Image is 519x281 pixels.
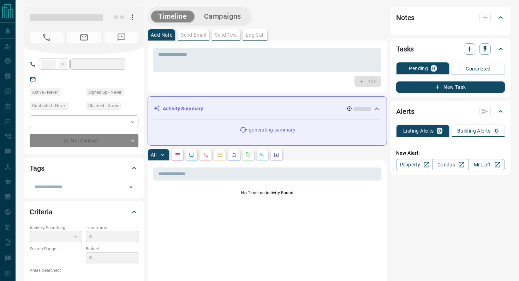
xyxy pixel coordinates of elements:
p: Areas Searched: [30,267,138,274]
a: -- [41,76,44,82]
svg: Calls [203,152,209,158]
span: Signed up - Never [88,89,121,96]
p: generating summary [249,126,295,134]
p: All [151,152,156,157]
h2: Tasks [396,43,414,55]
p: Activity Summary [163,105,203,112]
a: Condos [432,159,469,170]
svg: Agent Actions [274,152,279,158]
div: Tags [30,160,138,177]
div: Activity Summary [154,102,381,115]
p: Timeframe: [86,225,138,231]
span: Claimed - Never [88,102,118,109]
div: Alerts [396,103,505,120]
p: Pending [409,66,428,71]
a: Property [396,159,432,170]
svg: Requests [245,152,251,158]
div: Criteria [30,203,138,220]
p: Building Alerts [457,128,491,133]
svg: Opportunities [259,152,265,158]
svg: Notes [175,152,180,158]
h2: Notes [396,12,414,23]
p: -- - -- [30,252,82,264]
svg: Listing Alerts [231,152,237,158]
span: No Number [30,32,64,43]
h2: Alerts [396,106,414,117]
p: Search Range: [30,246,82,252]
svg: Lead Browsing Activity [189,152,195,158]
span: No Number [105,32,138,43]
h2: Tags [30,163,44,174]
span: Contacted - Never [32,102,66,109]
div: Tasks [396,41,505,57]
h2: Criteria [30,206,53,218]
p: Actively Searching: [30,225,82,231]
button: Open [126,182,136,192]
p: Listing Alerts [403,128,434,133]
p: 0 [495,128,498,133]
div: Notes [396,9,505,26]
p: 0 [432,66,435,71]
p: New Alert: [396,149,505,157]
svg: Emails [217,152,223,158]
button: Campaigns [197,11,248,22]
p: 0 [438,128,441,133]
p: Add Note [151,32,172,37]
span: No Email [67,32,101,43]
a: Mr.Loft [469,159,505,170]
p: Budget: [86,246,138,252]
button: New Task [396,81,505,93]
p: No Timeline Activity Found [153,190,381,196]
p: Completed [466,66,491,71]
span: Active - Never [32,89,58,96]
button: Timeline [151,11,194,22]
div: Do Not Contact [30,134,138,147]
